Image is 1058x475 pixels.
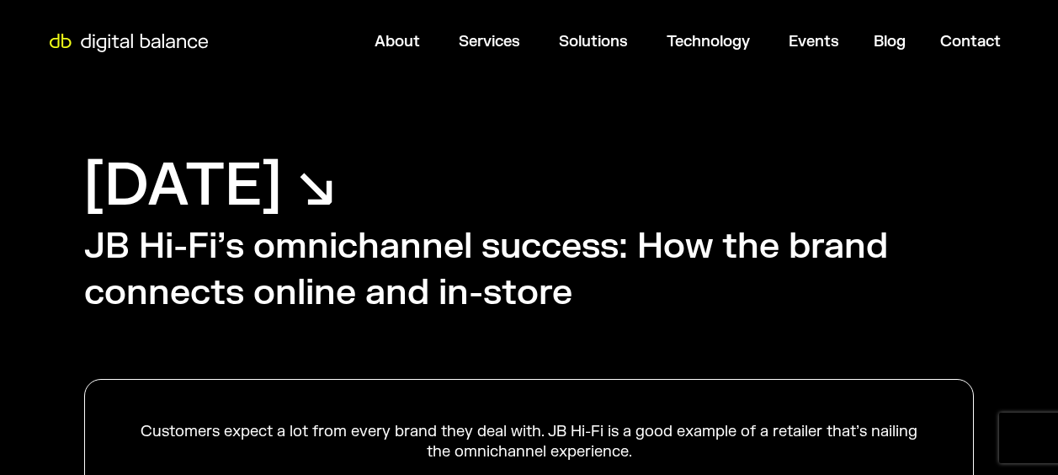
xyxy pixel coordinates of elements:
a: Technology [667,32,750,51]
a: About [375,32,420,51]
h2: JB Hi-Fi’s omnichannel success: How the brand connects online and in-store [84,224,974,316]
img: Digital Balance logo [42,34,215,52]
a: Solutions [559,32,628,51]
a: Blog [874,32,906,51]
a: Contact [940,32,1001,51]
a: Services [459,32,520,51]
h1: [DATE] ↘︎ [84,147,336,224]
a: Events [789,32,839,51]
div: Customers expect a lot from every brand they deal with. JB Hi-Fi is a good example of a retailer ... [127,422,931,462]
div: Menu Toggle [217,25,1014,58]
nav: Menu [217,25,1014,58]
